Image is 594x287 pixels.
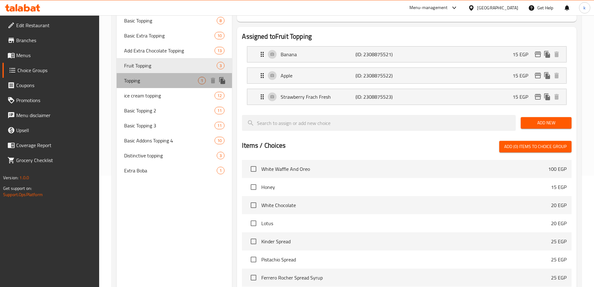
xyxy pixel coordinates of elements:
[217,63,224,69] span: 3
[513,93,533,101] p: 15 EGP
[215,93,224,99] span: 12
[217,62,225,69] div: Choices
[247,235,260,248] span: Select choice
[124,62,217,69] span: Fruit Topping
[215,123,224,129] span: 11
[16,156,94,164] span: Grocery Checklist
[477,4,518,11] div: [GEOGRAPHIC_DATA]
[242,44,572,65] li: Expand
[124,137,215,144] span: Basic Addons Topping 4
[117,103,232,118] div: Basic Topping 211
[247,253,260,266] span: Select choice
[117,43,232,58] div: Add Extra Chocolate Topping13
[261,274,551,281] span: Ferrero Rocher Spread Syrup
[551,238,567,245] p: 25 EGP
[2,48,99,63] a: Menus
[551,220,567,227] p: 20 EGP
[2,153,99,168] a: Grocery Checklist
[247,181,260,194] span: Select choice
[217,153,224,159] span: 3
[124,77,198,84] span: Topping
[543,50,552,59] button: duplicate
[218,76,227,85] button: duplicate
[242,141,286,150] h2: Items / Choices
[2,63,99,78] a: Choice Groups
[124,107,215,114] span: Basic Topping 2
[247,199,260,212] span: Select choice
[16,52,94,59] span: Menus
[217,18,224,24] span: 8
[198,77,206,84] div: Choices
[261,165,548,173] span: White Waffle And Oreo
[17,67,94,74] span: Choice Groups
[124,152,217,159] span: Distinctive topping
[247,47,566,62] div: Expand
[217,167,225,174] div: Choices
[281,93,355,101] p: Strawberry Frach Fresh
[3,191,43,199] a: Support.OpsPlatform
[513,51,533,58] p: 15 EGP
[2,18,99,33] a: Edit Restaurant
[19,174,29,182] span: 1.0.0
[513,72,533,79] p: 15 EGP
[2,33,99,48] a: Branches
[124,122,215,129] span: Basic Topping 3
[124,47,215,54] span: Add Extra Chocolate Topping
[261,201,551,209] span: White Chocolate
[242,65,572,86] li: Expand
[2,93,99,108] a: Promotions
[583,4,586,11] span: k
[281,51,355,58] p: Banana
[16,22,94,29] span: Edit Restaurant
[2,108,99,123] a: Menu disclaimer
[208,76,218,85] button: delete
[215,92,225,99] div: Choices
[215,48,224,54] span: 13
[499,141,572,152] button: Add (0) items to choice group
[124,167,217,174] span: Extra Boba
[198,78,205,84] span: 1
[217,17,225,24] div: Choices
[2,138,99,153] a: Coverage Report
[16,96,94,104] span: Promotions
[124,17,217,24] span: Basic Topping
[552,92,561,101] button: delete
[117,148,232,163] div: Distinctive topping3
[247,162,260,176] span: Select choice
[409,4,448,12] div: Menu-management
[247,217,260,230] span: Select choice
[543,71,552,80] button: duplicate
[16,111,94,119] span: Menu disclaimer
[16,37,94,44] span: Branches
[261,238,551,245] span: Kinder Spread
[548,165,567,173] p: 100 EGP
[533,71,543,80] button: edit
[117,88,232,103] div: ice cream topping12
[3,174,18,182] span: Version:
[551,183,567,191] p: 15 EGP
[124,32,215,39] span: Basic Extra Topping
[3,184,32,192] span: Get support on:
[117,28,232,43] div: Basic Extra Topping10
[552,50,561,59] button: delete
[551,256,567,263] p: 25 EGP
[117,163,232,178] div: Extra Boba1
[521,117,572,129] button: Add New
[242,86,572,107] li: Expand
[355,72,405,79] p: (ID: 2308875522)
[504,143,567,151] span: Add (0) items to choice group
[543,92,552,101] button: duplicate
[117,58,232,73] div: Fruit Topping3
[261,256,551,263] span: Pistachio Spread
[355,51,405,58] p: (ID: 2308875521)
[124,92,215,99] span: ice cream topping
[117,118,232,133] div: Basic Topping 311
[533,50,543,59] button: edit
[242,32,572,41] h2: Assigned to Fruit Topping
[117,13,232,28] div: Basic Topping8
[215,138,224,144] span: 10
[16,141,94,149] span: Coverage Report
[247,68,566,83] div: Expand
[215,108,224,114] span: 11
[2,123,99,138] a: Upsell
